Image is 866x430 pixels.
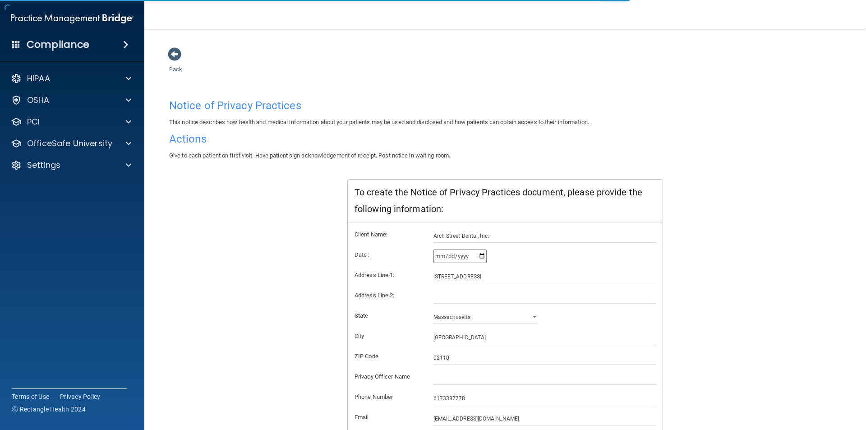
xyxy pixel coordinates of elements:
[348,180,663,222] div: To create the Notice of Privacy Practices document, please provide the following information:
[348,290,427,301] label: Address Line 2:
[11,95,131,106] a: OSHA
[169,100,841,111] h4: Notice of Privacy Practices
[169,119,589,125] span: This notice describes how health and medical information about your patients may be used and disc...
[348,412,427,423] label: Email
[11,9,134,28] img: PMB logo
[27,160,60,171] p: Settings
[27,38,89,51] h4: Compliance
[27,73,50,84] p: HIPAA
[169,133,841,145] h4: Actions
[348,392,427,402] label: Phone Number
[348,331,427,342] label: City
[348,250,427,260] label: Date :
[348,371,427,382] label: Privacy Officer Name
[11,73,131,84] a: HIPAA
[433,351,656,365] input: _____
[348,351,427,362] label: ZIP Code
[11,116,131,127] a: PCI
[60,392,101,401] a: Privacy Policy
[348,310,427,321] label: State
[12,392,49,401] a: Terms of Use
[11,160,131,171] a: Settings
[11,138,131,149] a: OfficeSafe University
[169,152,450,159] span: Give to each patient on first visit. Have patient sign acknowledgement of receipt. Post notice in...
[27,116,40,127] p: PCI
[348,270,427,281] label: Address Line 1:
[348,229,427,240] label: Client Name:
[27,95,50,106] p: OSHA
[27,138,112,149] p: OfficeSafe University
[12,405,86,414] span: Ⓒ Rectangle Health 2024
[169,55,182,73] a: Back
